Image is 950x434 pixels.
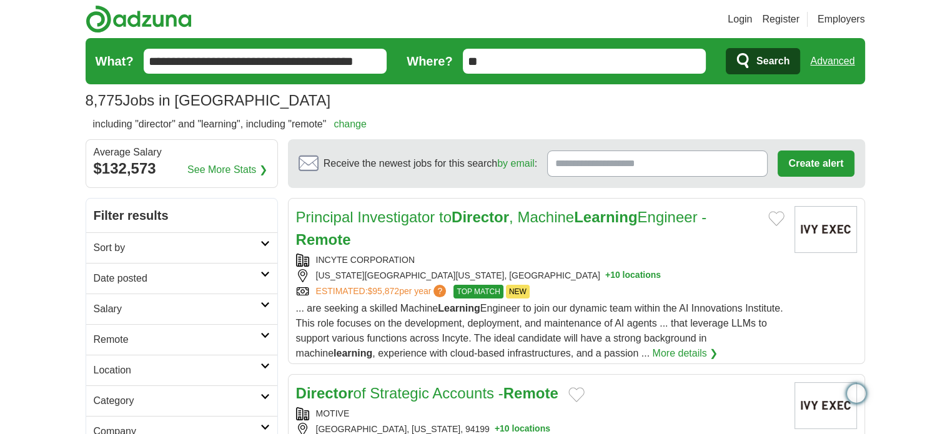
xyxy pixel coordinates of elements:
[296,231,351,248] strong: Remote
[334,348,372,358] strong: learning
[407,52,452,71] label: Where?
[93,117,367,132] h2: including "director" and "learning", including "remote"
[296,209,707,248] a: Principal Investigator toDirector, MachineLearningEngineer -Remote
[94,240,260,255] h2: Sort by
[438,303,480,313] strong: Learning
[296,254,784,267] div: INCYTE CORPORATION
[652,346,718,361] a: More details ❯
[86,89,123,112] span: 8,775
[94,147,270,157] div: Average Salary
[86,324,277,355] a: Remote
[506,285,530,298] span: NEW
[296,407,784,420] div: MOTIVE
[794,206,857,253] img: Company logo
[728,12,752,27] a: Login
[726,48,800,74] button: Search
[503,385,558,402] strong: Remote
[86,263,277,293] a: Date posted
[86,5,192,33] img: Adzuna logo
[86,92,331,109] h1: Jobs in [GEOGRAPHIC_DATA]
[605,269,610,282] span: +
[574,209,637,225] strong: Learning
[296,303,783,358] span: ... are seeking a skilled Machine Engineer to join our dynamic team within the AI Innovations Ins...
[94,393,260,408] h2: Category
[568,387,585,402] button: Add to favorite jobs
[324,156,537,171] span: Receive the newest jobs for this search :
[296,269,784,282] div: [US_STATE][GEOGRAPHIC_DATA][US_STATE], [GEOGRAPHIC_DATA]
[768,211,784,226] button: Add to favorite jobs
[452,209,509,225] strong: Director
[86,385,277,416] a: Category
[94,157,270,180] div: $132,573
[94,332,260,347] h2: Remote
[94,271,260,286] h2: Date posted
[605,269,661,282] button: +10 locations
[762,12,799,27] a: Register
[187,162,267,177] a: See More Stats ❯
[433,285,446,297] span: ?
[756,49,789,74] span: Search
[367,286,399,296] span: $95,872
[96,52,134,71] label: What?
[94,363,260,378] h2: Location
[794,382,857,429] img: Company logo
[86,293,277,324] a: Salary
[316,285,449,298] a: ESTIMATED:$95,872per year?
[86,232,277,263] a: Sort by
[94,302,260,317] h2: Salary
[296,385,354,402] strong: Director
[86,355,277,385] a: Location
[810,49,854,74] a: Advanced
[86,199,277,232] h2: Filter results
[453,285,503,298] span: TOP MATCH
[334,119,367,129] a: change
[497,158,535,169] a: by email
[296,385,558,402] a: Directorof Strategic Accounts -Remote
[778,150,854,177] button: Create alert
[818,12,865,27] a: Employers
